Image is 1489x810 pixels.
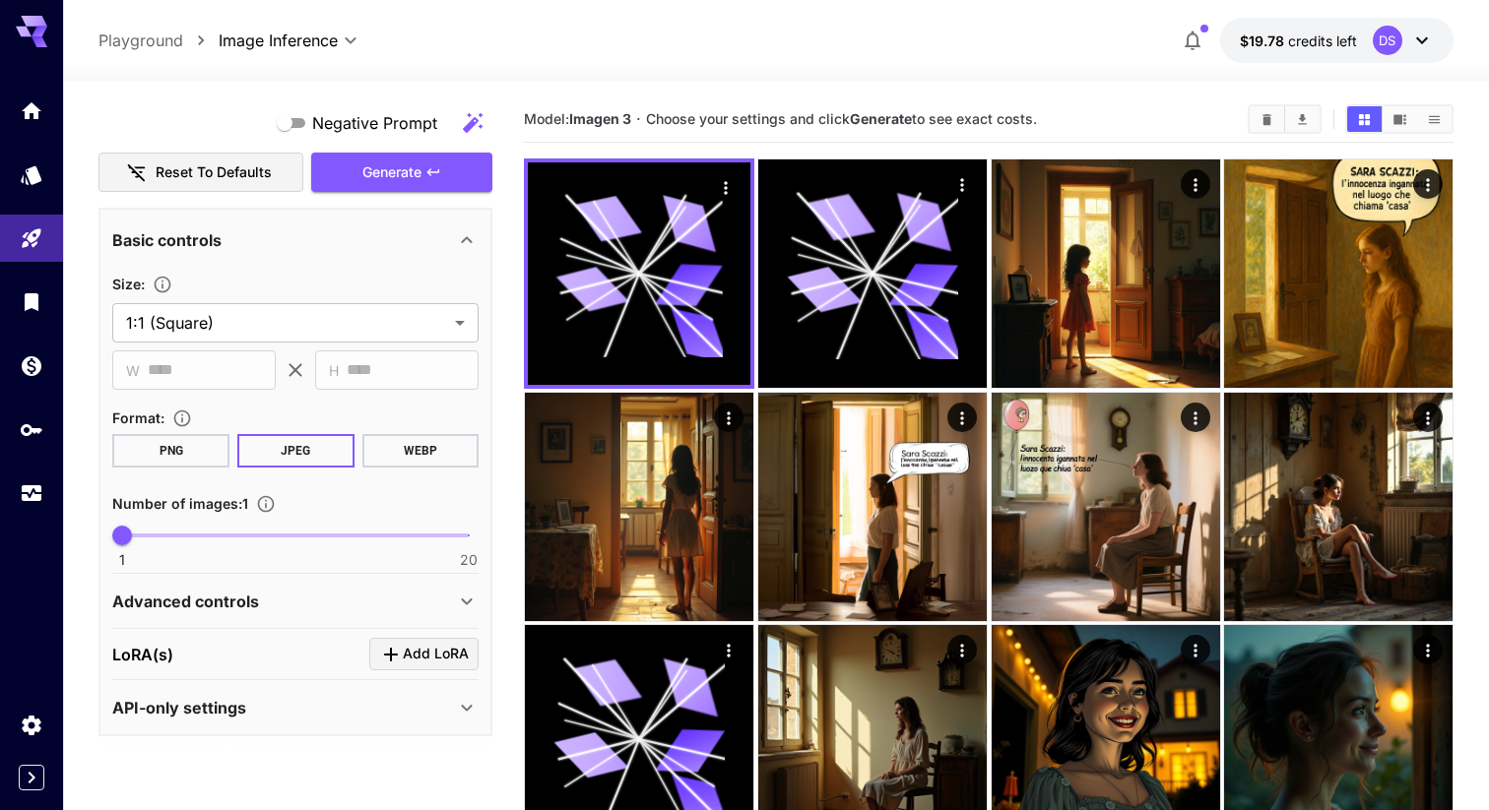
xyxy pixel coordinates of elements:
[946,403,976,432] div: Actions
[98,153,303,193] button: Reset to defaults
[1180,403,1209,432] div: Actions
[711,172,741,202] div: Actions
[403,642,469,666] span: Add LoRA
[20,98,43,123] div: Home
[460,550,478,570] span: 20
[1180,635,1209,664] div: Actions
[248,494,284,514] button: Specify how many images to generate in a single request. Each image generation will be charged se...
[1413,169,1443,199] div: Actions
[20,417,43,442] div: API Keys
[1250,106,1284,132] button: Clear Images
[145,275,180,294] button: Adjust the dimensions of the generated image by specifying its width and height in pixels, or sel...
[362,434,480,467] button: WEBP
[636,107,641,131] p: ·
[714,635,744,664] div: Actions
[992,159,1220,388] img: 9k=
[20,162,43,187] div: Models
[112,434,229,467] button: PNG
[525,393,753,621] img: 9k=
[112,643,173,666] p: LoRA(s)
[1413,403,1443,432] div: Actions
[126,359,140,382] span: W
[1180,169,1209,199] div: Actions
[112,276,145,292] span: Size :
[112,578,479,625] div: Advanced controls
[112,684,479,731] div: API-only settings
[20,353,43,378] div: Wallet
[164,408,200,428] button: Choose the file format for the output image.
[1347,106,1382,132] button: Show images in grid view
[946,169,976,199] div: Actions
[1345,104,1454,134] div: Show images in grid viewShow images in video viewShow images in list view
[98,29,219,52] nav: breadcrumb
[311,153,492,193] button: Generate
[714,403,744,432] div: Actions
[112,409,164,426] span: Format :
[758,393,987,621] img: Z
[1248,104,1322,134] div: Clear ImagesDownload All
[1240,32,1288,49] span: $19.78
[112,217,479,264] div: Basic controls
[112,228,222,252] p: Basic controls
[312,111,437,135] span: Negative Prompt
[946,635,976,664] div: Actions
[112,590,259,613] p: Advanced controls
[112,495,248,512] span: Number of images : 1
[219,29,338,52] span: Image Inference
[126,311,447,335] span: 1:1 (Square)
[569,110,631,127] b: Imagen 3
[1224,393,1453,621] img: 2Q==
[112,696,246,719] p: API-only settings
[329,359,339,382] span: H
[646,110,1037,127] span: Choose your settings and click to see exact costs.
[1373,26,1402,55] div: DS
[1240,31,1357,51] div: $19.77572
[19,765,44,790] button: Expand sidebar
[1417,106,1452,132] button: Show images in list view
[992,393,1220,621] img: Z
[850,110,912,127] b: Generate
[20,289,43,314] div: Library
[237,434,355,467] button: JPEG
[1383,106,1417,132] button: Show images in video view
[1288,32,1357,49] span: credits left
[1413,635,1443,664] div: Actions
[1224,159,1453,388] img: Z
[119,550,125,570] span: 1
[1220,18,1454,63] button: $19.77572DS
[524,110,631,127] span: Model:
[20,481,43,506] div: Usage
[362,160,421,185] span: Generate
[20,226,43,251] div: Playground
[20,713,43,737] div: Settings
[1285,106,1320,132] button: Download All
[98,29,183,52] a: Playground
[369,638,479,670] button: Click to add LoRA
